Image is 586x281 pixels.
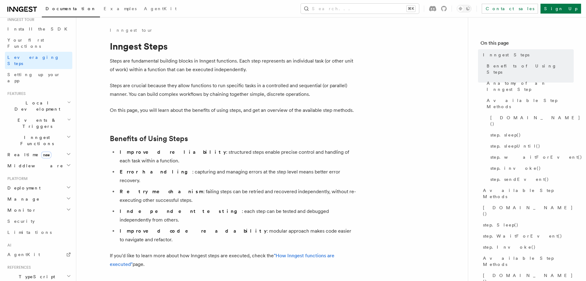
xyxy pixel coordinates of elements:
[5,207,36,213] span: Monitor
[490,154,582,160] span: step.waitForEvent()
[488,163,574,174] a: step.invoke()
[5,17,34,22] span: Inngest tour
[483,255,574,267] span: Available Step Methods
[5,132,72,149] button: Inngest Functions
[118,168,356,185] li: : capturing and managing errors at the step level means better error recovery.
[5,69,72,86] a: Setting up your app
[110,57,356,74] p: Steps are fundamental building blocks in Inngest functions. Each step represents an individual ta...
[488,129,574,140] a: step.sleep()
[484,95,574,112] a: Available Step Methods
[100,2,140,17] a: Examples
[487,80,574,92] span: Anatomy of an Inngest Step
[5,100,67,112] span: Local Development
[487,63,574,75] span: Benefits of Using Steps
[5,193,72,205] button: Manage
[480,242,574,253] a: step.Invoke()
[488,112,574,129] a: [DOMAIN_NAME]()
[5,227,72,238] a: Limitations
[5,97,72,115] button: Local Development
[487,97,574,110] span: Available Step Methods
[140,2,180,17] a: AgentKit
[5,91,26,96] span: Features
[490,165,541,171] span: step.invoke()
[7,252,40,257] span: AgentKit
[120,228,267,234] strong: Improved code readability
[480,39,574,49] h4: On this page
[5,163,63,169] span: Middleware
[5,115,72,132] button: Events & Triggers
[488,174,574,185] a: step.sendEvent()
[480,49,574,60] a: Inngest Steps
[5,149,72,160] button: Realtimenew
[483,233,562,239] span: step.WaitForEvent()
[5,249,72,260] a: AgentKit
[5,52,72,69] a: Leveraging Steps
[120,208,242,214] strong: Independent testing
[483,244,536,250] span: step.Invoke()
[110,81,356,99] p: Steps are crucial because they allow functions to run specific tasks in a controlled and sequenti...
[110,27,153,33] a: Inngest tour
[110,251,356,269] p: If you'd like to learn more about how Inngest steps are executed, check the page.
[118,148,356,165] li: : structured steps enable precise control and handling of each task within a function.
[480,185,574,202] a: Available Step Methods
[490,132,521,138] span: step.sleep()
[7,26,71,31] span: Install the SDK
[120,149,226,155] strong: Improved reliability
[407,6,415,12] kbd: ⌘K
[5,35,72,52] a: Your first Functions
[104,6,137,11] span: Examples
[5,205,72,216] button: Monitor
[5,117,67,129] span: Events & Triggers
[41,152,51,158] span: new
[5,182,72,193] button: Deployment
[46,6,96,11] span: Documentation
[7,230,52,235] span: Limitations
[118,227,356,244] li: : modular approach makes code easier to navigate and refactor.
[484,60,574,78] a: Benefits of Using Steps
[42,2,100,17] a: Documentation
[118,187,356,205] li: : failing steps can be retried and recovered independently, without re-executing other successful...
[457,5,472,12] button: Toggle dark mode
[5,196,40,202] span: Manage
[483,187,574,200] span: Available Step Methods
[490,176,549,182] span: step.sendEvent()
[120,189,203,194] strong: Retry mechanism
[490,115,580,127] span: [DOMAIN_NAME]()
[5,243,11,248] span: AI
[120,169,192,175] strong: Error handling
[144,6,177,11] span: AgentKit
[110,134,188,143] a: Benefits of Using Steps
[480,230,574,242] a: step.WaitForEvent()
[7,38,44,49] span: Your first Functions
[5,152,51,158] span: Realtime
[110,106,356,115] p: On this page, you will learn about the benefits of using steps, and get an overview of the availa...
[5,23,72,35] a: Install the SDK
[5,176,28,181] span: Platform
[483,222,519,228] span: step.Sleep()
[482,4,538,14] a: Contact sales
[7,72,60,83] span: Setting up your app
[5,134,66,147] span: Inngest Functions
[7,55,59,66] span: Leveraging Steps
[301,4,419,14] button: Search...⌘K
[5,160,72,171] button: Middleware
[5,185,41,191] span: Deployment
[490,143,540,149] span: step.sleepUntil()
[480,202,574,219] a: [DOMAIN_NAME]()
[540,4,581,14] a: Sign Up
[7,219,35,224] span: Security
[484,78,574,95] a: Anatomy of an Inngest Step
[5,216,72,227] a: Security
[480,219,574,230] a: step.Sleep()
[488,140,574,152] a: step.sleepUntil()
[5,265,31,270] span: References
[488,152,574,163] a: step.waitForEvent()
[480,253,574,270] a: Available Step Methods
[110,41,356,52] h1: Inngest Steps
[483,205,574,217] span: [DOMAIN_NAME]()
[483,52,529,58] span: Inngest Steps
[118,207,356,224] li: : each step can be tested and debugged independently from others.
